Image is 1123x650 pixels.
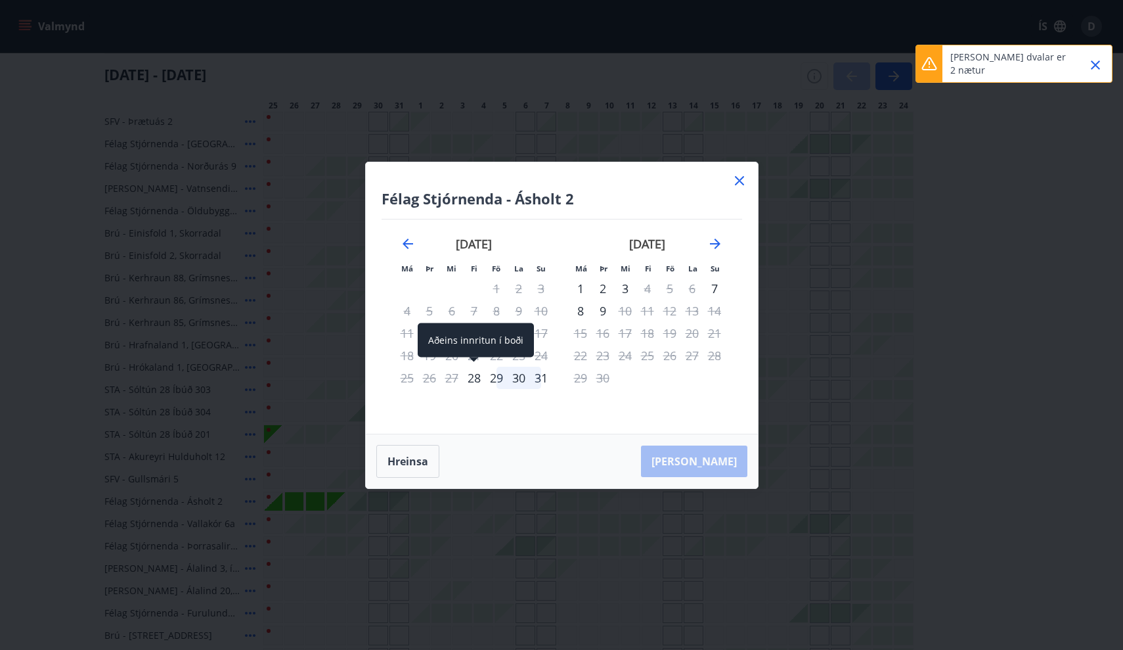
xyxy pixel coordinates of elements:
[659,344,681,367] td: Not available. föstudagur, 26. september 2025
[530,277,552,300] td: Not available. sunnudagur, 3. ágúst 2025
[463,367,485,389] div: Aðeins innritun í boði
[592,277,614,300] div: 2
[711,264,720,273] small: Su
[401,264,413,273] small: Má
[530,322,552,344] td: Not available. sunnudagur, 17. ágúst 2025
[681,277,703,300] td: Not available. laugardagur, 6. september 2025
[418,367,441,389] td: Not available. þriðjudagur, 26. ágúst 2025
[418,300,441,322] td: Not available. þriðjudagur, 5. ágúst 2025
[530,344,552,367] td: Not available. sunnudagur, 24. ágúst 2025
[376,445,439,478] button: Hreinsa
[592,322,614,344] td: Not available. þriðjudagur, 16. september 2025
[659,322,681,344] td: Not available. föstudagur, 19. september 2025
[508,300,530,322] td: Not available. laugardagur, 9. ágúst 2025
[396,367,418,389] td: Not available. mánudagur, 25. ágúst 2025
[636,277,659,300] td: Not available. fimmtudagur, 4. september 2025
[426,264,433,273] small: Þr
[456,236,492,252] strong: [DATE]
[621,264,630,273] small: Mi
[400,236,416,252] div: Move backward to switch to the previous month.
[592,344,614,367] td: Not available. þriðjudagur, 23. september 2025
[703,344,726,367] td: Not available. sunnudagur, 28. september 2025
[703,277,726,300] div: Aðeins innritun í boði
[418,322,441,344] td: Not available. þriðjudagur, 12. ágúst 2025
[629,236,665,252] strong: [DATE]
[485,322,508,344] td: Not available. föstudagur, 15. ágúst 2025
[508,367,530,389] div: 30
[569,300,592,322] td: Choose mánudagur, 8. september 2025 as your check-in date. It’s available.
[636,300,659,322] td: Not available. fimmtudagur, 11. september 2025
[703,300,726,322] td: Not available. sunnudagur, 14. september 2025
[382,189,742,208] h4: Félag Stjórnenda - Ásholt 2
[575,264,587,273] small: Má
[441,322,463,344] td: Not available. miðvikudagur, 13. ágúst 2025
[463,367,485,389] td: Choose fimmtudagur, 28. ágúst 2025 as your check-in date. It’s available.
[508,367,530,389] td: Choose laugardagur, 30. ágúst 2025 as your check-in date. It’s available.
[485,367,508,389] td: Choose föstudagur, 29. ágúst 2025 as your check-in date. It’s available.
[396,344,418,367] td: Not available. mánudagur, 18. ágúst 2025
[569,300,592,322] div: 8
[569,344,592,367] td: Not available. mánudagur, 22. september 2025
[569,322,592,344] td: Not available. mánudagur, 15. september 2025
[614,300,636,322] td: Not available. miðvikudagur, 10. september 2025
[441,367,463,389] td: Not available. miðvikudagur, 27. ágúst 2025
[645,264,651,273] small: Fi
[614,344,636,367] td: Not available. miðvikudagur, 24. september 2025
[463,322,485,344] td: Not available. fimmtudagur, 14. ágúst 2025
[530,300,552,322] td: Not available. sunnudagur, 10. ágúst 2025
[508,277,530,300] td: Not available. laugardagur, 2. ágúst 2025
[707,236,723,252] div: Move forward to switch to the next month.
[659,300,681,322] td: Not available. föstudagur, 12. september 2025
[396,300,418,322] td: Not available. mánudagur, 4. ágúst 2025
[463,300,485,322] td: Not available. fimmtudagur, 7. ágúst 2025
[530,367,552,389] td: Choose sunnudagur, 31. ágúst 2025 as your check-in date. It’s available.
[636,277,659,300] div: Aðeins útritun í boði
[530,367,552,389] div: 31
[485,367,508,389] div: 29
[681,300,703,322] td: Not available. laugardagur, 13. september 2025
[681,322,703,344] td: Not available. laugardagur, 20. september 2025
[418,323,534,358] div: Aðeins innritun í boði
[600,264,607,273] small: Þr
[681,344,703,367] td: Not available. laugardagur, 27. september 2025
[592,300,614,322] div: 9
[447,264,456,273] small: Mi
[471,264,477,273] small: Fi
[485,300,508,322] td: Not available. föstudagur, 8. ágúst 2025
[569,367,592,389] td: Not available. mánudagur, 29. september 2025
[537,264,546,273] small: Su
[703,322,726,344] td: Not available. sunnudagur, 21. september 2025
[569,277,592,300] td: Choose mánudagur, 1. september 2025 as your check-in date. It’s available.
[485,277,508,300] td: Not available. föstudagur, 1. ágúst 2025
[666,264,674,273] small: Fö
[1084,54,1107,76] button: Close
[614,322,636,344] td: Not available. miðvikudagur, 17. september 2025
[688,264,697,273] small: La
[614,277,636,300] td: Choose miðvikudagur, 3. september 2025 as your check-in date. It’s available.
[592,367,614,389] td: Not available. þriðjudagur, 30. september 2025
[382,220,742,418] div: Calendar
[396,322,418,344] td: Not available. mánudagur, 11. ágúst 2025
[659,277,681,300] td: Not available. föstudagur, 5. september 2025
[569,277,592,300] div: 1
[614,300,636,322] div: Aðeins útritun í boði
[950,51,1066,77] p: [PERSON_NAME] dvalar er 2 nætur
[492,264,500,273] small: Fö
[703,277,726,300] td: Choose sunnudagur, 7. september 2025 as your check-in date. It’s available.
[441,300,463,322] td: Not available. miðvikudagur, 6. ágúst 2025
[592,300,614,322] td: Choose þriðjudagur, 9. september 2025 as your check-in date. It’s available.
[614,277,636,300] div: 3
[592,277,614,300] td: Choose þriðjudagur, 2. september 2025 as your check-in date. It’s available.
[508,322,530,344] td: Not available. laugardagur, 16. ágúst 2025
[636,344,659,367] td: Not available. fimmtudagur, 25. september 2025
[636,322,659,344] td: Not available. fimmtudagur, 18. september 2025
[514,264,523,273] small: La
